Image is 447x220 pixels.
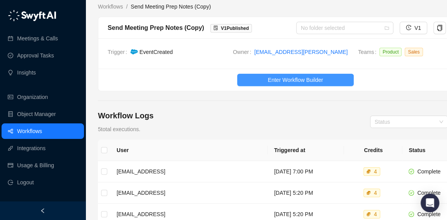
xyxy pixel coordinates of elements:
[17,175,34,190] span: Logout
[8,180,13,185] span: logout
[237,74,354,86] button: Enter Workflow Builder
[17,140,45,156] a: Integrations
[417,168,440,175] span: Complete
[98,110,154,121] h4: Workflow Logs
[268,76,323,84] span: Enter Workflow Builder
[108,48,130,56] span: Trigger
[98,126,140,132] span: 5 total executions.
[268,140,344,161] th: Triggered at
[409,190,414,196] span: check-circle
[140,49,173,55] span: Event Created
[110,161,268,182] td: [EMAIL_ADDRESS]
[131,3,211,10] span: Send Meeting Prep Notes (Copy)
[372,168,379,175] div: 4
[417,211,440,217] span: Complete
[268,182,344,204] td: [DATE] 5:20 PM
[400,22,427,34] button: V1
[414,24,421,32] span: V1
[40,208,45,213] span: left
[421,194,439,212] div: Open Intercom Messenger
[126,2,127,11] li: /
[221,26,249,31] span: V 1 Published
[17,65,36,80] a: Insights
[96,2,124,11] a: Workflows
[8,10,56,21] img: logo-05li4sbe.png
[233,48,254,56] span: Owner
[17,48,54,63] a: Approval Tasks
[17,123,42,139] a: Workflows
[358,48,379,59] span: Teams
[384,26,389,30] span: folder
[268,161,344,182] td: [DATE] 7:00 PM
[406,25,411,30] span: history
[110,182,268,204] td: [EMAIL_ADDRESS]
[17,106,56,122] a: Object Manager
[254,48,347,56] a: [EMAIL_ADDRESS][PERSON_NAME]
[108,23,204,33] div: Send Meeting Prep Notes (Copy)
[17,158,54,173] a: Usage & Billing
[437,25,443,31] span: copy
[17,89,48,105] a: Organization
[17,31,58,46] a: Meetings & Calls
[379,48,402,56] span: Product
[110,140,268,161] th: User
[405,48,423,56] span: Sales
[372,189,379,197] div: 4
[409,169,414,174] span: check-circle
[213,26,218,30] span: file-done
[417,190,440,196] span: Complete
[409,211,414,217] span: check-circle
[344,140,402,161] th: Credits
[372,210,379,218] div: 4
